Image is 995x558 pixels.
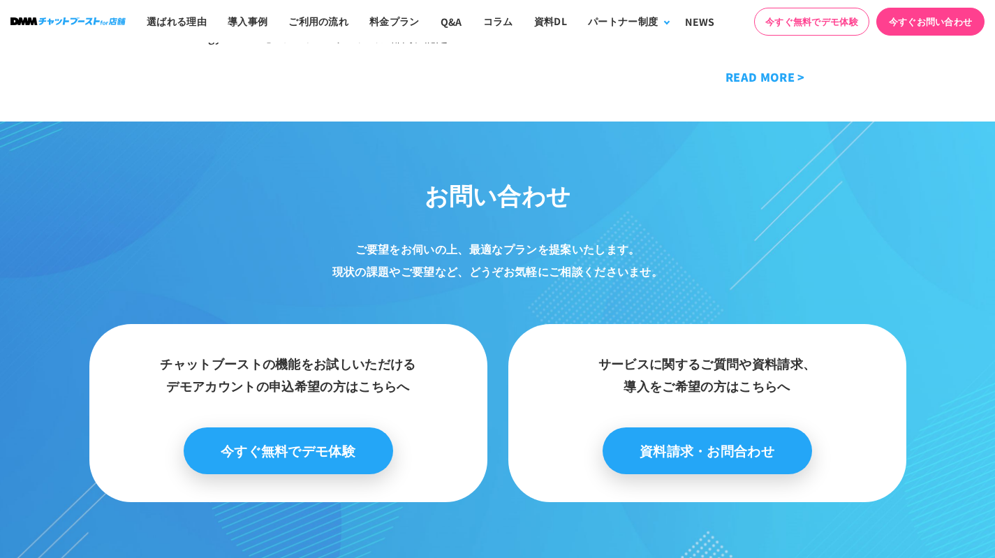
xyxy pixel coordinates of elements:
[79,177,917,213] h2: お問い合わせ
[79,237,917,282] p: ご要望をお伺いの上、最適なプランを提案いたします。 現状の課題やご要望など、 どうぞお気軽にご相談くださいませ。
[754,8,869,36] a: 今すぐ無料でデモ体験
[876,8,985,36] a: 今すぐお問い合わせ
[191,11,800,45] a: DMMチャットブーストがLINEの法人向けサービスの販売・開発パートナー 「LINE Biz Partner Program」の 「Technology Partner」のコミュニケーション部門に認定
[10,17,126,25] img: ロゴ
[184,427,393,474] a: 今すぐ無料でデモ体験
[603,427,812,474] a: 資料請求・お問合わせ
[725,68,805,85] a: READ MORE >
[96,352,480,397] h3: チャットブーストの機能をお試しいただける デモアカウントの申込希望の方はこちらへ
[515,352,899,397] h3: サービスに関するご質問や資料請求、 導入をご希望の方はこちらへ
[588,14,658,29] div: パートナー制度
